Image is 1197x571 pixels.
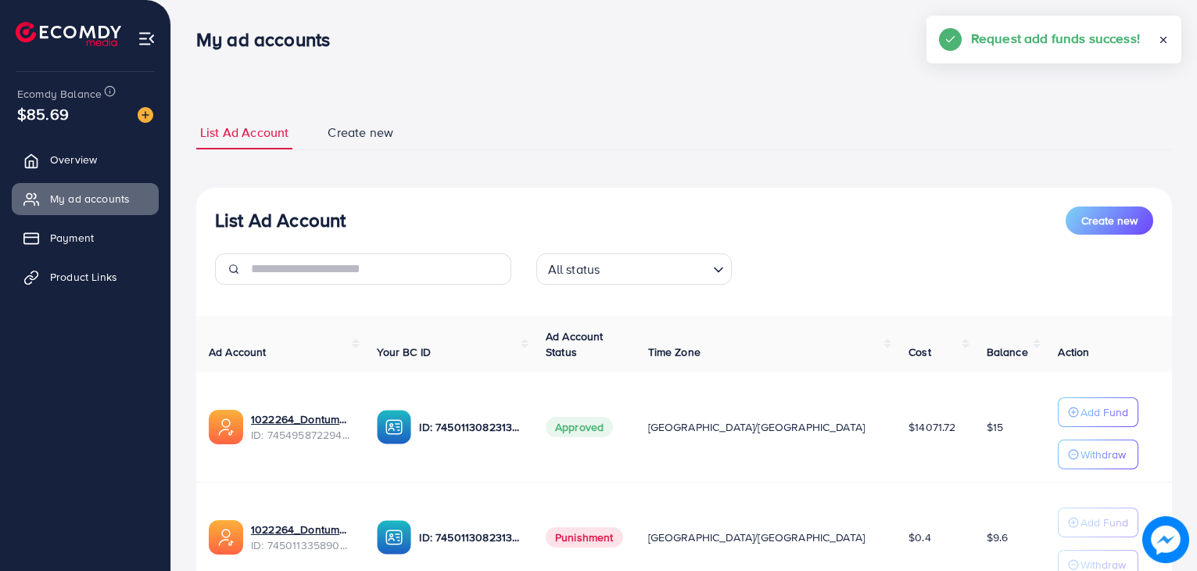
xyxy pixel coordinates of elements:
[1058,508,1138,537] button: Add Fund
[50,152,97,167] span: Overview
[909,530,931,545] span: $0.4
[1058,440,1138,469] button: Withdraw
[909,344,931,360] span: Cost
[648,530,865,545] span: [GEOGRAPHIC_DATA]/[GEOGRAPHIC_DATA]
[17,86,102,102] span: Ecomdy Balance
[1081,213,1138,228] span: Create new
[200,124,288,142] span: List Ad Account
[196,28,342,51] h3: My ad accounts
[377,410,411,444] img: ic-ba-acc.ded83a64.svg
[50,269,117,285] span: Product Links
[648,419,865,435] span: [GEOGRAPHIC_DATA]/[GEOGRAPHIC_DATA]
[1058,344,1089,360] span: Action
[1081,445,1126,464] p: Withdraw
[1066,206,1153,235] button: Create new
[328,124,393,142] span: Create new
[12,144,159,175] a: Overview
[546,329,604,360] span: Ad Account Status
[419,418,520,436] p: ID: 7450113082313572369
[209,410,243,444] img: ic-ads-acc.e4c84228.svg
[251,411,352,427] a: 1022264_Dontump_Ambance_1735742847027
[1058,397,1138,427] button: Add Fund
[971,28,1140,48] h5: Request add funds success!
[419,528,520,547] p: ID: 7450113082313572369
[546,527,623,548] span: Punishment
[251,427,352,443] span: ID: 7454958722943893505
[12,183,159,214] a: My ad accounts
[1081,403,1128,422] p: Add Fund
[909,419,955,435] span: $14071.72
[12,222,159,253] a: Payment
[1142,516,1189,563] img: image
[648,344,701,360] span: Time Zone
[987,530,1009,545] span: $9.6
[12,261,159,293] a: Product Links
[138,30,156,48] img: menu
[251,537,352,553] span: ID: 7450113358906392577
[377,520,411,555] img: ic-ba-acc.ded83a64.svg
[536,253,732,285] div: Search for option
[209,520,243,555] img: ic-ads-acc.e4c84228.svg
[17,102,69,125] span: $85.69
[209,344,267,360] span: Ad Account
[16,22,121,46] img: logo
[545,258,604,281] span: All status
[1081,513,1128,532] p: Add Fund
[251,522,352,537] a: 1022264_Dontump Ambance_1734614691309
[987,419,1003,435] span: $15
[138,107,153,123] img: image
[50,191,130,206] span: My ad accounts
[604,255,706,281] input: Search for option
[215,209,346,232] h3: List Ad Account
[251,411,352,444] div: <span class='underline'>1022264_Dontump_Ambance_1735742847027</span></br>7454958722943893505
[546,417,613,437] span: Approved
[987,344,1028,360] span: Balance
[251,522,352,554] div: <span class='underline'>1022264_Dontump Ambance_1734614691309</span></br>7450113358906392577
[50,230,94,246] span: Payment
[377,344,431,360] span: Your BC ID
